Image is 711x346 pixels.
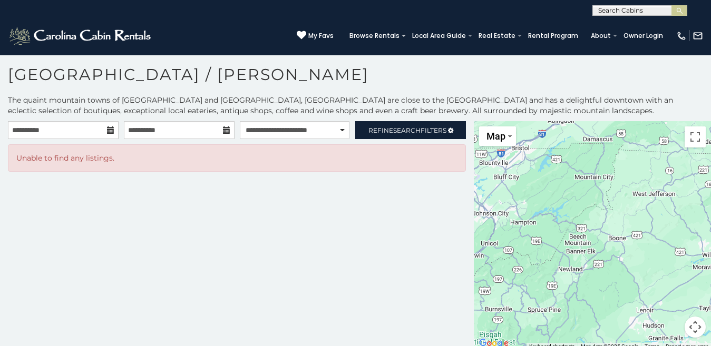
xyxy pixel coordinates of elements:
[486,131,505,142] span: Map
[586,28,616,43] a: About
[685,126,706,147] button: Toggle fullscreen view
[693,31,703,41] img: mail-regular-white.png
[523,28,583,43] a: Rental Program
[393,126,421,134] span: Search
[368,126,446,134] span: Refine Filters
[297,31,334,41] a: My Favs
[8,25,154,46] img: White-1-2.png
[479,126,516,146] button: Change map style
[618,28,668,43] a: Owner Login
[344,28,405,43] a: Browse Rentals
[473,28,521,43] a: Real Estate
[355,121,466,139] a: RefineSearchFilters
[16,153,457,163] p: Unable to find any listings.
[676,31,687,41] img: phone-regular-white.png
[407,28,471,43] a: Local Area Guide
[685,317,706,338] button: Map camera controls
[308,31,334,41] span: My Favs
